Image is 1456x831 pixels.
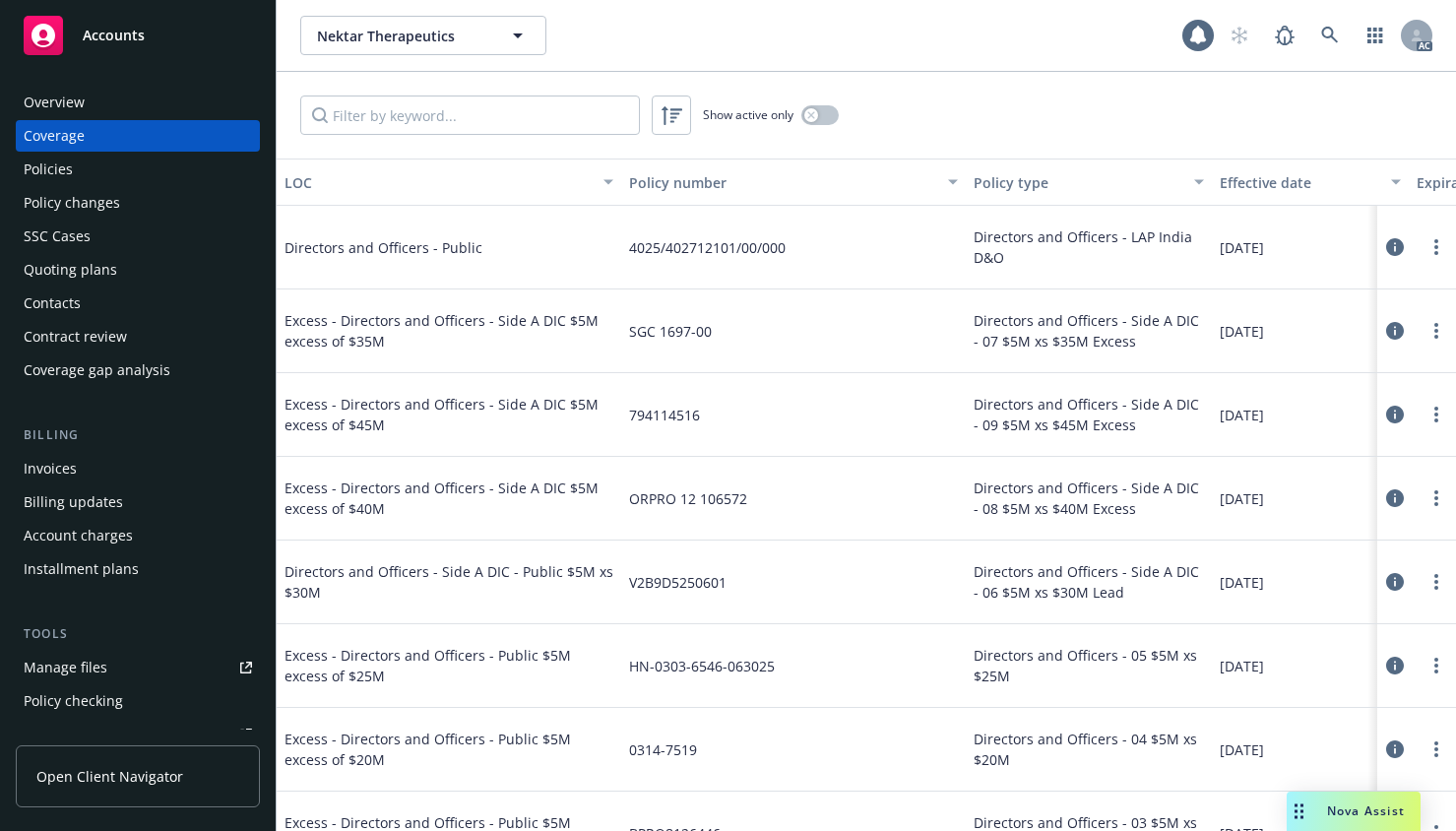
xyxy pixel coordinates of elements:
a: Contacts [16,288,260,319]
span: Excess - Directors and Officers - Public $5M excess of $20M [285,729,613,770]
a: Start snowing [1220,16,1259,55]
a: more [1424,486,1448,510]
span: Directors and Officers - LAP India D&O [974,226,1204,268]
span: Directors and Officers - 05 $5M xs $25M [974,645,1204,686]
span: 4025/402712101/00/000 [629,237,786,258]
span: Nova Assist [1327,802,1405,819]
span: [DATE] [1220,572,1264,593]
div: Contract review [24,321,127,352]
div: Coverage gap analysis [24,354,170,386]
span: Nektar Therapeutics [317,26,487,46]
div: Policy changes [24,187,120,219]
div: Policy checking [24,685,123,717]
span: HN-0303-6546-063025 [629,656,775,676]
span: [DATE] [1220,237,1264,258]
a: Coverage [16,120,260,152]
a: Quoting plans [16,254,260,286]
a: SSC Cases [16,221,260,252]
a: Policy changes [16,187,260,219]
a: Manage exposures [16,719,260,750]
div: Invoices [24,453,77,484]
a: more [1424,235,1448,259]
div: Billing [16,425,260,445]
a: Invoices [16,453,260,484]
span: 794114516 [629,405,700,425]
span: Accounts [83,28,145,43]
span: Directors and Officers - Side A DIC - 08 $5M xs $40M Excess [974,478,1204,519]
span: [DATE] [1220,321,1264,342]
span: Directors and Officers - Side A DIC - 09 $5M xs $45M Excess [974,394,1204,435]
div: Policies [24,154,73,185]
div: Policy number [629,172,936,193]
div: Coverage [24,120,85,152]
span: [DATE] [1220,488,1264,509]
span: Directors and Officers - 04 $5M xs $20M [974,729,1204,770]
div: Installment plans [24,553,139,585]
div: Quoting plans [24,254,117,286]
a: Accounts [16,8,260,63]
button: Nektar Therapeutics [300,16,546,55]
span: ORPRO 12 106572 [629,488,747,509]
div: Manage files [24,652,107,683]
a: Search [1310,16,1350,55]
button: LOC [277,159,621,206]
a: Contract review [16,321,260,352]
div: Billing updates [24,486,123,518]
input: Filter by keyword... [300,96,640,135]
a: Account charges [16,520,260,551]
a: Policies [16,154,260,185]
a: Switch app [1356,16,1395,55]
div: Contacts [24,288,81,319]
span: Show active only [703,106,793,123]
button: Effective date [1212,159,1409,206]
span: Directors and Officers - Side A DIC - 07 $5M xs $35M Excess [974,310,1204,352]
div: Overview [24,87,85,118]
a: more [1424,319,1448,343]
a: Report a Bug [1265,16,1304,55]
a: more [1424,570,1448,594]
div: SSC Cases [24,221,91,252]
span: Directors and Officers - Side A DIC - 06 $5M xs $30M Lead [974,561,1204,603]
span: Directors and Officers - Side A DIC - Public $5M xs $30M [285,561,613,603]
button: Policy type [966,159,1212,206]
button: Nova Assist [1287,792,1421,831]
a: more [1424,403,1448,426]
span: Excess - Directors and Officers - Public $5M excess of $25M [285,645,613,686]
span: Excess - Directors and Officers - Side A DIC $5M excess of $40M [285,478,613,519]
a: more [1424,737,1448,761]
a: more [1424,654,1448,677]
a: Coverage gap analysis [16,354,260,386]
a: Billing updates [16,486,260,518]
div: Effective date [1220,172,1379,193]
div: Account charges [24,520,133,551]
div: Manage exposures [24,719,149,750]
span: Excess - Directors and Officers - Side A DIC $5M excess of $45M [285,394,613,435]
span: Directors and Officers - Public [285,237,580,258]
div: Tools [16,624,260,644]
div: Policy type [974,172,1182,193]
span: V2B9D5250601 [629,572,727,593]
a: Manage files [16,652,260,683]
a: Policy checking [16,685,260,717]
span: [DATE] [1220,405,1264,425]
span: 0314-7519 [629,739,697,760]
a: Overview [16,87,260,118]
div: LOC [285,172,592,193]
span: SGC 1697-00 [629,321,712,342]
a: Installment plans [16,553,260,585]
span: [DATE] [1220,739,1264,760]
span: Excess - Directors and Officers - Side A DIC $5M excess of $35M [285,310,613,352]
button: Policy number [621,159,966,206]
div: Drag to move [1287,792,1311,831]
span: [DATE] [1220,656,1264,676]
span: Open Client Navigator [36,766,183,787]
